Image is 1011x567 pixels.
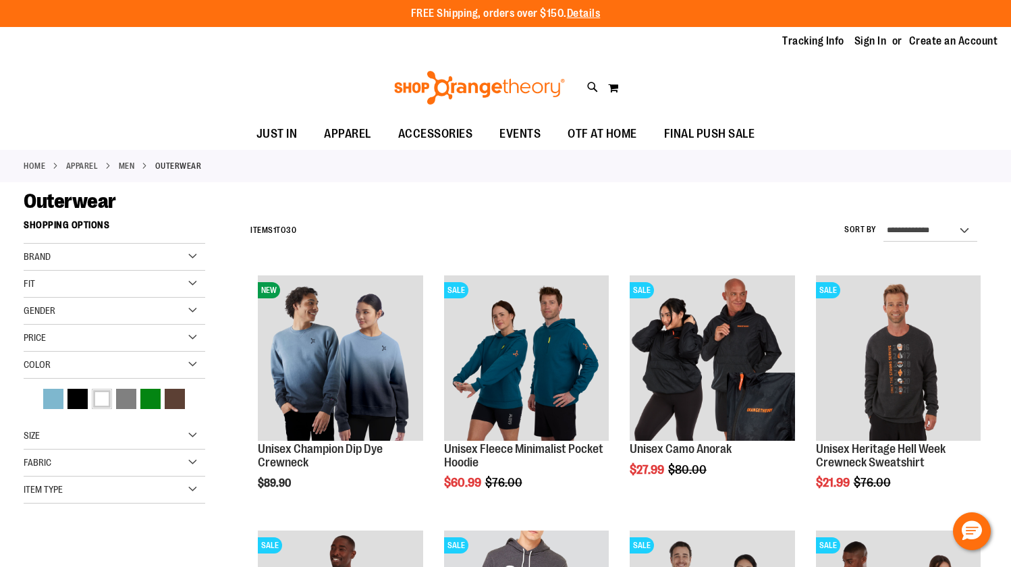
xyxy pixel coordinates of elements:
[24,457,51,468] span: Fabric
[444,476,483,489] span: $60.99
[444,275,609,440] img: Unisex Fleece Minimalist Pocket Hoodie
[24,359,51,370] span: Color
[24,251,51,262] span: Brand
[65,387,90,411] a: Black
[411,6,601,22] p: FREE Shipping, orders over $150.
[163,387,187,411] a: Brown
[651,119,769,150] a: FINAL PUSH SALE
[844,224,877,236] label: Sort By
[816,537,840,553] span: SALE
[258,275,422,442] a: Unisex Champion Dip Dye CrewneckNEW
[816,476,852,489] span: $21.99
[24,430,40,441] span: Size
[630,442,732,456] a: Unisex Camo Anorak
[854,476,893,489] span: $76.00
[568,119,637,149] span: OTF AT HOME
[630,463,666,477] span: $27.99
[664,119,755,149] span: FINAL PUSH SALE
[485,476,524,489] span: $76.00
[24,160,45,172] a: Home
[258,282,280,298] span: NEW
[630,275,794,442] a: Product image for Unisex Camo AnorakSALE
[630,275,794,440] img: Product image for Unisex Camo Anorak
[258,275,422,440] img: Unisex Champion Dip Dye Crewneck
[273,225,277,235] span: 1
[392,71,567,105] img: Shop Orangetheory
[24,213,205,244] strong: Shopping Options
[630,537,654,553] span: SALE
[66,160,99,172] a: APPAREL
[782,34,844,49] a: Tracking Info
[24,190,116,213] span: Outerwear
[499,119,541,149] span: EVENTS
[243,119,311,150] a: JUST IN
[444,442,603,469] a: Unisex Fleece Minimalist Pocket Hoodie
[630,282,654,298] span: SALE
[258,442,383,469] a: Unisex Champion Dip Dye Crewneck
[24,278,35,289] span: Fit
[310,119,385,149] a: APPAREL
[250,220,296,241] h2: Items to
[24,332,46,343] span: Price
[256,119,298,149] span: JUST IN
[398,119,473,149] span: ACCESSORIES
[251,269,429,524] div: product
[138,387,163,411] a: Green
[909,34,998,49] a: Create an Account
[816,282,840,298] span: SALE
[24,484,63,495] span: Item Type
[437,269,616,524] div: product
[90,387,114,411] a: White
[258,477,293,489] span: $89.90
[567,7,601,20] a: Details
[444,282,468,298] span: SALE
[668,463,709,477] span: $80.00
[324,119,371,149] span: APPAREL
[816,442,946,469] a: Unisex Heritage Hell Week Crewneck Sweatshirt
[286,225,296,235] span: 30
[444,537,468,553] span: SALE
[385,119,487,150] a: ACCESSORIES
[41,387,65,411] a: Blue
[809,269,987,524] div: product
[258,537,282,553] span: SALE
[114,387,138,411] a: Grey
[155,160,202,172] strong: Outerwear
[554,119,651,150] a: OTF AT HOME
[486,119,554,150] a: EVENTS
[444,275,609,442] a: Unisex Fleece Minimalist Pocket HoodieSALE
[953,512,991,550] button: Hello, have a question? Let’s chat.
[816,275,981,440] img: Product image for Unisex Heritage Hell Week Crewneck Sweatshirt
[854,34,887,49] a: Sign In
[119,160,135,172] a: MEN
[816,275,981,442] a: Product image for Unisex Heritage Hell Week Crewneck SweatshirtSALE
[623,269,801,510] div: product
[24,305,55,316] span: Gender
